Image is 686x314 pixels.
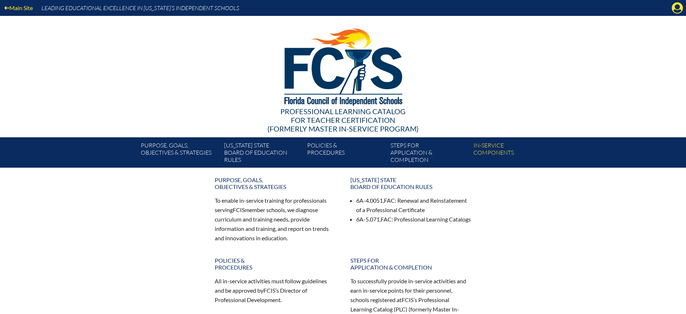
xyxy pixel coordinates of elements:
a: [US_STATE] StateBoard of Education rules [346,173,476,193]
a: Policies &Procedures [304,140,387,168]
li: 6A-4.0051, : Renewal and Reinstatement of a Professional Certificate [356,196,472,215]
span: for Teacher Certification [291,116,395,124]
span: FCIS [402,296,414,303]
span: PLC [396,306,406,313]
span: FCIS [233,206,245,213]
p: To enable in-service training for professionals serving member schools, we diagnose curriculum an... [215,196,336,242]
span: FAC [381,216,392,223]
div: Professional Learning Catalog (formerly Master In-service Program) [135,107,551,133]
a: Main Site [1,3,36,13]
span: FAC [384,197,395,204]
a: Steps forapplication & completion [388,140,471,168]
p: All in-service activities must follow guidelines and be approved by ’s Director of Professional D... [215,276,336,305]
span: FCIS [263,287,275,294]
a: [US_STATE] StateBoard of Education rules [221,140,304,168]
li: 6A-5.071, : Professional Learning Catalogs [356,215,472,224]
svg: Manage Account [672,2,683,14]
a: Purpose, goals,objectives & strategies [210,173,340,193]
a: Steps forapplication & completion [346,254,476,274]
a: Policies &Procedures [210,254,340,274]
a: In-servicecomponents [471,140,554,168]
a: Purpose, goals,objectives & strategies [138,140,221,168]
img: FCISlogo221.eps [268,16,418,115]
